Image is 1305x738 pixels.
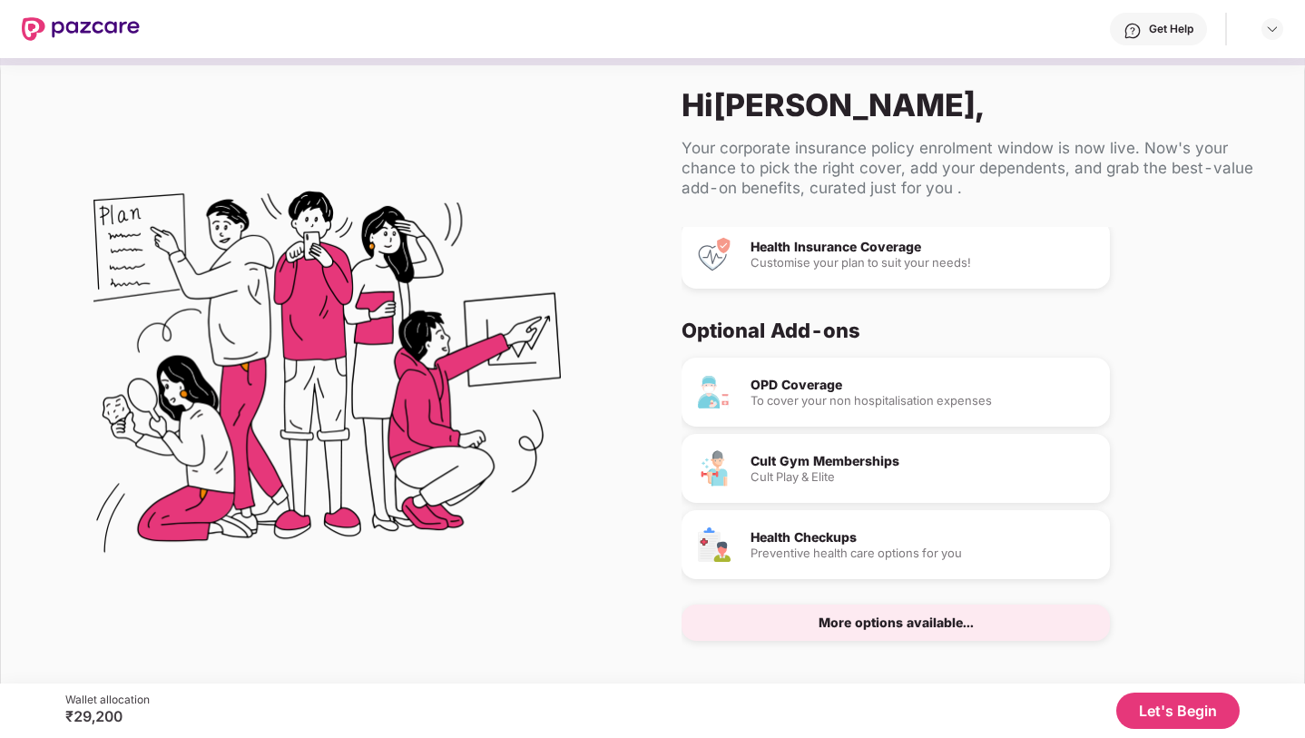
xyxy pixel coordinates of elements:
[696,526,732,563] img: Health Checkups
[682,318,1261,343] div: Optional Add-ons
[93,144,561,612] img: Flex Benefits Illustration
[751,379,1095,391] div: OPD Coverage
[751,547,1095,559] div: Preventive health care options for you
[751,257,1095,269] div: Customise your plan to suit your needs!
[751,455,1095,467] div: Cult Gym Memberships
[65,693,150,707] div: Wallet allocation
[682,138,1275,198] div: Your corporate insurance policy enrolment window is now live. Now's your chance to pick the right...
[751,471,1095,483] div: Cult Play & Elite
[696,374,732,410] img: OPD Coverage
[819,616,974,629] div: More options available...
[1123,22,1142,40] img: svg+xml;base64,PHN2ZyBpZD0iSGVscC0zMngzMiIgeG1sbnM9Imh0dHA6Ly93d3cudzMub3JnLzIwMDAvc3ZnIiB3aWR0aD...
[682,86,1275,123] div: Hi [PERSON_NAME] ,
[751,241,1095,253] div: Health Insurance Coverage
[696,236,732,272] img: Health Insurance Coverage
[1149,22,1193,36] div: Get Help
[1116,693,1240,729] button: Let's Begin
[751,531,1095,544] div: Health Checkups
[22,17,140,41] img: New Pazcare Logo
[696,450,732,487] img: Cult Gym Memberships
[65,707,150,725] div: ₹29,200
[751,395,1095,407] div: To cover your non hospitalisation expenses
[1265,22,1280,36] img: svg+xml;base64,PHN2ZyBpZD0iRHJvcGRvd24tMzJ4MzIiIHhtbG5zPSJodHRwOi8vd3d3LnczLm9yZy8yMDAwL3N2ZyIgd2...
